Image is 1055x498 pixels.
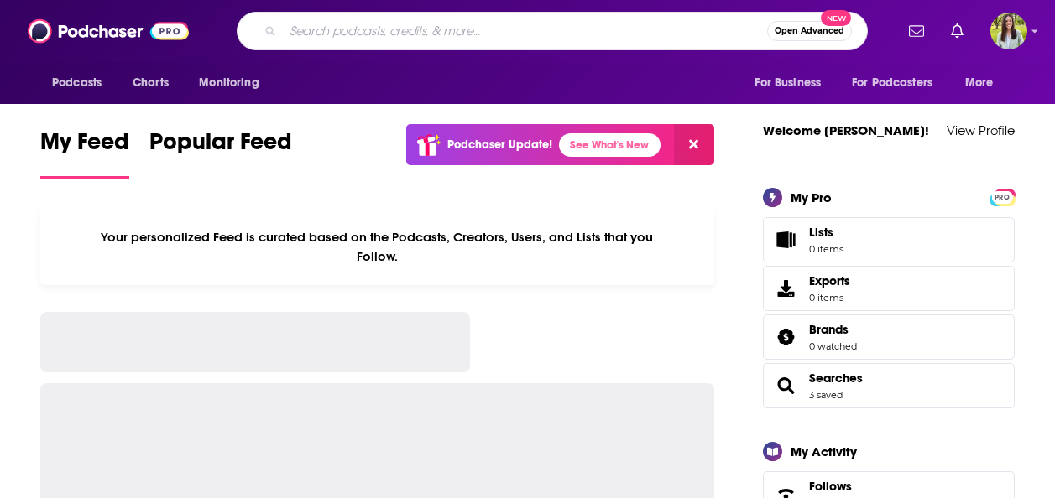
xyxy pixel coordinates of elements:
a: 0 watched [809,340,857,352]
span: For Podcasters [852,71,932,95]
span: Popular Feed [149,127,292,166]
div: Search podcasts, credits, & more... [237,12,868,50]
a: PRO [992,189,1012,202]
span: Monitoring [199,71,259,95]
a: Show notifications dropdown [944,17,970,45]
button: Show profile menu [990,13,1027,49]
span: 0 items [809,243,843,255]
button: Open AdvancedNew [767,21,852,41]
span: Brands [763,314,1015,360]
img: Podchaser - Follow, Share and Rate Podcasts [28,15,189,47]
span: Exports [809,273,850,288]
a: Popular Feed [149,127,292,179]
span: For Business [755,71,821,95]
p: Podchaser Update! [447,137,552,152]
span: Podcasts [52,71,102,95]
span: More [965,71,994,95]
span: Lists [809,225,833,240]
a: Brands [809,322,857,337]
button: open menu [953,67,1015,99]
span: Lists [809,225,843,240]
a: My Feed [40,127,129,179]
a: Searches [809,371,863,386]
button: open menu [187,67,280,99]
button: open menu [743,67,842,99]
a: Brands [769,325,802,349]
span: Searches [763,363,1015,408]
span: New [821,10,851,26]
a: Follows [809,479,964,494]
a: Exports [763,266,1015,311]
span: Brands [809,322,849,337]
span: Exports [769,277,802,300]
input: Search podcasts, credits, & more... [283,18,767,44]
span: Logged in as meaghanyoungblood [990,13,1027,49]
span: Follows [809,479,852,494]
a: Lists [763,217,1015,262]
a: View Profile [947,122,1015,138]
a: Charts [122,67,179,99]
div: My Pro [791,189,832,205]
div: My Activity [791,444,857,459]
span: Charts [133,71,169,95]
a: Searches [769,374,802,397]
div: Your personalized Feed is curated based on the Podcasts, Creators, Users, and Lists that you Follow. [40,209,714,285]
button: open menu [841,67,957,99]
a: See What's New [559,133,661,157]
span: Open Advanced [775,27,844,35]
button: open menu [40,67,123,99]
a: Welcome [PERSON_NAME]! [763,122,929,138]
span: My Feed [40,127,129,166]
span: PRO [992,191,1012,204]
a: 3 saved [809,389,843,401]
span: Lists [769,228,802,252]
span: 0 items [809,292,850,303]
a: Show notifications dropdown [902,17,931,45]
img: User Profile [990,13,1027,49]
